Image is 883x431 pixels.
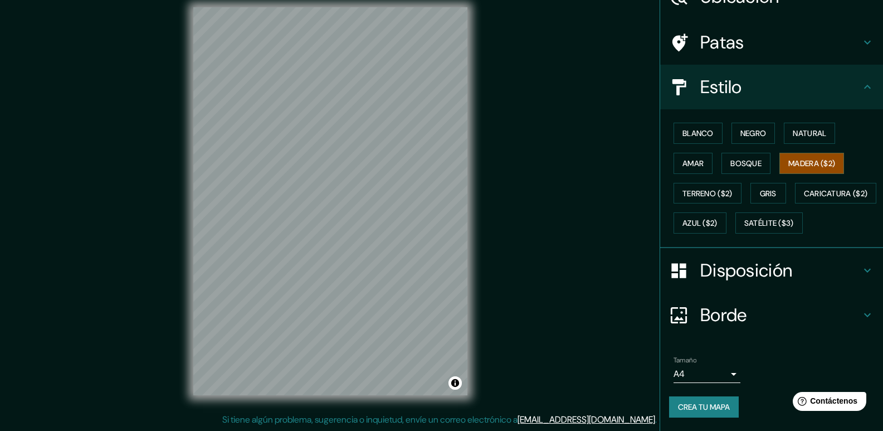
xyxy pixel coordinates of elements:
font: Amar [682,158,704,168]
font: Satélite ($3) [744,219,794,229]
font: Si tiene algún problema, sugerencia o inquietud, envíe un correo electrónico a [222,414,518,425]
font: Negro [740,128,767,138]
font: Crea tu mapa [678,402,730,412]
button: Azul ($2) [674,212,726,234]
font: Natural [793,128,826,138]
font: . [658,413,661,425]
font: Bosque [730,158,762,168]
div: Disposición [660,248,883,293]
font: Azul ($2) [682,219,718,229]
iframe: Lanzador de widgets de ayuda [784,388,871,419]
button: Crea tu mapa [669,396,739,418]
canvas: Mapa [193,7,467,395]
div: Borde [660,293,883,337]
font: Borde [700,303,747,327]
font: Disposición [700,259,792,282]
button: Caricatura ($2) [795,183,877,204]
button: Activar o desactivar atribución [448,376,462,390]
button: Negro [731,123,775,144]
font: Caricatura ($2) [804,188,868,198]
button: Blanco [674,123,723,144]
button: Madera ($2) [779,153,844,174]
button: Terreno ($2) [674,183,741,204]
div: Estilo [660,65,883,109]
font: Gris [760,188,777,198]
font: Madera ($2) [788,158,835,168]
font: . [655,414,657,425]
button: Bosque [721,153,770,174]
font: Patas [700,31,744,54]
font: Terreno ($2) [682,188,733,198]
font: Estilo [700,75,742,99]
font: Tamaño [674,356,696,365]
button: Gris [750,183,786,204]
button: Satélite ($3) [735,212,803,234]
font: . [657,413,658,425]
font: Blanco [682,128,714,138]
div: A4 [674,365,740,383]
font: A4 [674,368,685,380]
button: Natural [784,123,835,144]
a: [EMAIL_ADDRESS][DOMAIN_NAME] [518,414,655,425]
div: Patas [660,20,883,65]
button: Amar [674,153,713,174]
